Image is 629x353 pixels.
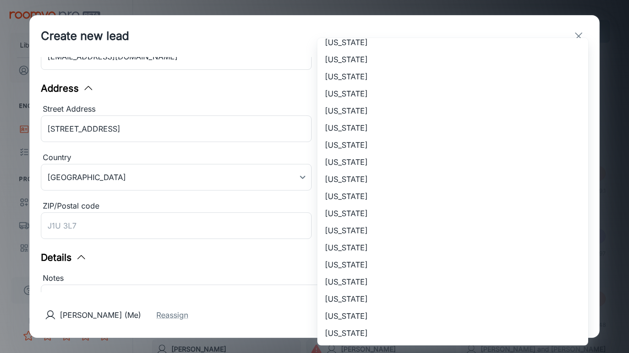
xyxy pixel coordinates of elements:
li: [US_STATE] [317,85,588,102]
li: [US_STATE] [317,102,588,119]
li: [US_STATE] [317,256,588,273]
li: [US_STATE] [317,222,588,239]
li: [US_STATE] [317,153,588,171]
li: [US_STATE] [317,34,588,51]
li: [US_STATE] [317,239,588,256]
li: [US_STATE] [317,136,588,153]
li: [US_STATE] [317,324,588,342]
li: [US_STATE] [317,205,588,222]
li: [US_STATE] [317,119,588,136]
li: [US_STATE] [317,273,588,290]
li: [US_STATE] [317,307,588,324]
li: [US_STATE] [317,171,588,188]
li: [US_STATE] [317,51,588,68]
li: [US_STATE] [317,68,588,85]
li: [US_STATE] [317,290,588,307]
li: [US_STATE] [317,188,588,205]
